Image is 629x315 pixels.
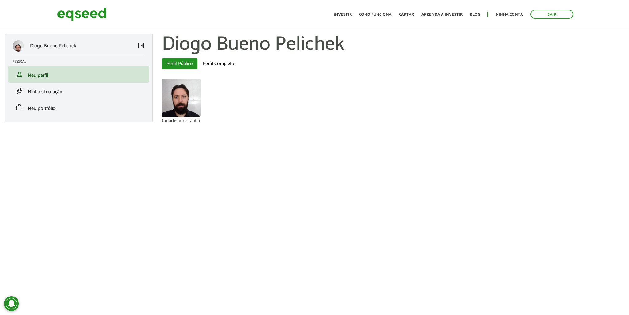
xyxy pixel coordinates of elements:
a: personMeu perfil [13,71,145,78]
span: Meu perfil [28,71,48,80]
img: EqSeed [57,6,106,22]
span: person [16,71,23,78]
a: Minha conta [496,13,523,17]
span: work [16,104,23,111]
span: left_panel_close [137,42,145,49]
p: Diogo Bueno Pelichek [30,43,76,49]
a: finance_modeMinha simulação [13,87,145,95]
h2: Pessoal [13,60,149,64]
span: finance_mode [16,87,23,95]
span: : [176,117,177,125]
a: Como funciona [359,13,392,17]
a: workMeu portfólio [13,104,145,111]
a: Colapsar menu [137,42,145,50]
div: Votorantim [178,119,201,123]
a: Blog [470,13,480,17]
li: Meu perfil [8,66,149,83]
a: Perfil Público [162,58,197,69]
li: Meu portfólio [8,99,149,116]
li: Minha simulação [8,83,149,99]
div: Cidade [162,119,178,123]
a: Sair [530,10,573,19]
a: Perfil Completo [198,58,239,69]
h1: Diogo Bueno Pelichek [162,34,624,55]
a: Captar [399,13,414,17]
img: Foto de Diogo Bueno Pelichek [162,79,201,117]
a: Investir [334,13,352,17]
a: Ver perfil do usuário. [162,79,201,117]
span: Minha simulação [28,88,62,96]
a: Aprenda a investir [421,13,463,17]
span: Meu portfólio [28,104,56,113]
